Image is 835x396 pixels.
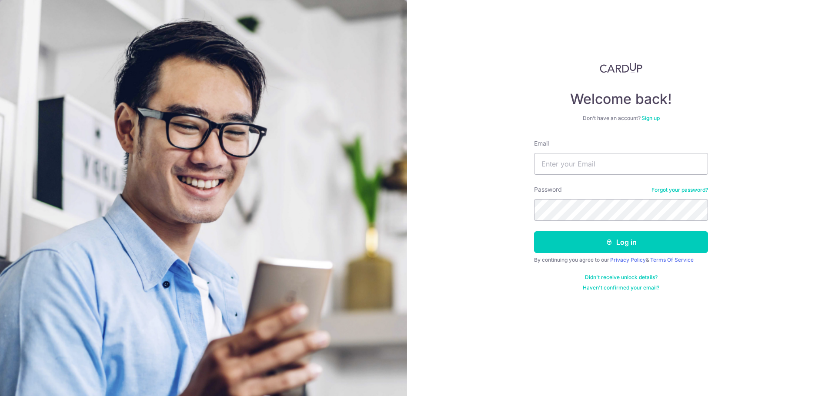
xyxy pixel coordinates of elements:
a: Haven't confirmed your email? [583,284,659,291]
button: Log in [534,231,708,253]
input: Enter your Email [534,153,708,175]
a: Didn't receive unlock details? [585,274,658,281]
div: By continuing you agree to our & [534,256,708,263]
a: Sign up [641,115,660,121]
div: Don’t have an account? [534,115,708,122]
a: Forgot your password? [651,186,708,193]
label: Password [534,185,562,194]
h4: Welcome back! [534,90,708,108]
img: CardUp Logo [600,63,642,73]
a: Terms Of Service [650,256,694,263]
a: Privacy Policy [610,256,646,263]
label: Email [534,139,549,148]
